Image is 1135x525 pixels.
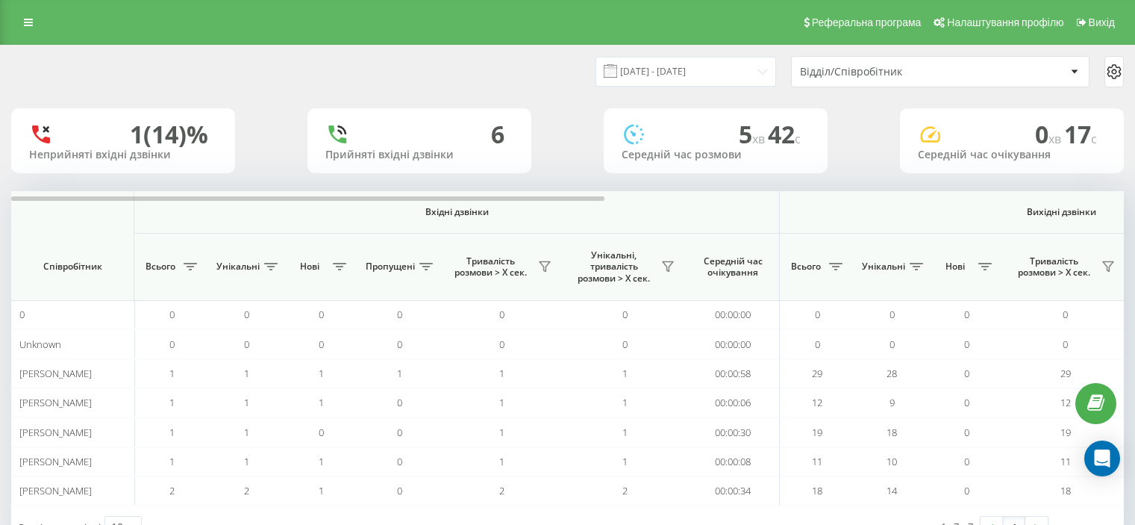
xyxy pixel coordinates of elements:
span: 29 [812,367,822,380]
div: Відділ/Співробітник [800,66,978,78]
span: 1 [622,367,628,380]
span: 1 [319,484,324,497]
span: Пропущені [366,261,415,273]
span: 0 [964,455,969,468]
span: 0 [397,426,402,439]
span: Вихід [1089,16,1115,28]
span: 11 [812,455,822,468]
span: 0 [815,308,820,321]
span: 0 [622,338,628,351]
td: 00:00:34 [687,476,780,506]
span: 0 [499,308,504,321]
div: Неприйняті вхідні дзвінки [29,149,217,161]
span: 1 [169,455,175,468]
span: 1 [244,455,249,468]
td: 00:00:30 [687,417,780,447]
span: 0 [889,308,895,321]
span: 1 [244,426,249,439]
span: [PERSON_NAME] [19,396,92,409]
span: Унікальні, тривалість розмови > Х сек. [571,249,657,285]
span: 0 [319,338,324,351]
span: Вхідні дзвінки [173,206,740,218]
span: 0 [964,396,969,409]
span: 2 [622,484,628,497]
span: 0 [1035,118,1064,150]
div: 6 [491,120,504,149]
span: 1 [397,367,402,380]
span: 0 [499,338,504,351]
span: Налаштування профілю [947,16,1063,28]
span: Співробітник [24,261,121,273]
span: 1 [622,396,628,409]
span: 1 [499,426,504,439]
span: 1 [169,396,175,409]
span: 2 [244,484,249,497]
span: 0 [169,308,175,321]
span: 1 [499,396,504,409]
span: 0 [964,308,969,321]
td: 00:00:00 [687,300,780,329]
span: 17 [1064,118,1097,150]
span: 1 [622,426,628,439]
td: 00:00:08 [687,447,780,476]
span: 0 [964,367,969,380]
span: 1 [319,455,324,468]
div: Прийняті вхідні дзвінки [325,149,513,161]
span: хв [1048,131,1064,147]
span: 0 [397,338,402,351]
div: Середній час розмови [622,149,810,161]
span: Всього [787,261,825,273]
span: 1 [244,367,249,380]
td: 00:00:00 [687,329,780,358]
span: 11 [1060,455,1071,468]
td: 00:00:06 [687,388,780,417]
span: Нові [291,261,328,273]
span: 0 [1063,338,1068,351]
span: 0 [319,426,324,439]
span: [PERSON_NAME] [19,367,92,380]
span: 19 [812,426,822,439]
span: 18 [1060,484,1071,497]
span: 0 [815,338,820,351]
span: [PERSON_NAME] [19,484,92,497]
span: Реферальна програма [812,16,922,28]
span: 42 [768,118,801,150]
span: 2 [169,484,175,497]
span: 1 [169,426,175,439]
span: 1 [622,455,628,468]
span: 12 [812,396,822,409]
span: [PERSON_NAME] [19,426,92,439]
span: 12 [1060,396,1071,409]
span: 0 [244,338,249,351]
span: 0 [319,308,324,321]
span: 1 [319,367,324,380]
span: 0 [889,338,895,351]
span: 1 [499,367,504,380]
span: 0 [964,484,969,497]
span: 5 [739,118,768,150]
span: Унікальні [216,261,260,273]
span: c [1091,131,1097,147]
td: 00:00:58 [687,359,780,388]
span: 0 [169,338,175,351]
span: Тривалість розмови > Х сек. [1011,255,1097,279]
span: 14 [887,484,897,497]
span: Нові [937,261,974,273]
span: 28 [887,367,897,380]
span: 0 [1063,308,1068,321]
span: 0 [397,396,402,409]
span: 1 [499,455,504,468]
span: 18 [887,426,897,439]
span: 0 [397,455,402,468]
span: Unknown [19,338,61,351]
span: Унікальні [862,261,905,273]
span: 1 [244,396,249,409]
span: Середній час очікування [698,255,768,279]
span: 29 [1060,367,1071,380]
span: хв [752,131,768,147]
span: 0 [622,308,628,321]
span: 9 [889,396,895,409]
span: 0 [964,426,969,439]
span: 1 [169,367,175,380]
span: 0 [397,308,402,321]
